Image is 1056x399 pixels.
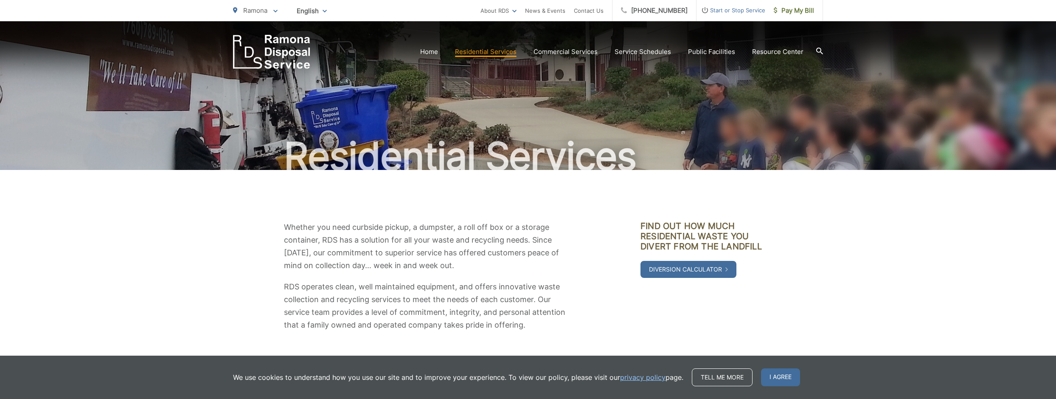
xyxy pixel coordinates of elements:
p: We use cookies to understand how you use our site and to improve your experience. To view our pol... [233,372,683,382]
a: Home [420,47,438,57]
a: Resource Center [752,47,803,57]
a: privacy policy [620,372,666,382]
span: I agree [761,368,800,386]
a: Tell me more [692,368,753,386]
a: EDCD logo. Return to the homepage. [233,35,310,69]
a: Residential Services [455,47,517,57]
span: Pay My Bill [774,6,814,16]
p: RDS operates clean, well maintained equipment, and offers innovative waste collection and recycli... [284,280,568,331]
p: Whether you need curbside pickup, a dumpster, a roll off box or a storage container, RDS has a so... [284,221,568,272]
a: Service Schedules [615,47,671,57]
span: Ramona [243,6,267,14]
a: Public Facilities [688,47,735,57]
h1: Residential Services [233,135,823,178]
span: English [290,3,333,18]
a: About RDS [480,6,517,16]
a: Contact Us [574,6,604,16]
a: Commercial Services [534,47,598,57]
a: Diversion Calculator [640,261,736,278]
h3: Find out how much residential waste you divert from the landfill [640,221,772,252]
a: News & Events [525,6,565,16]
